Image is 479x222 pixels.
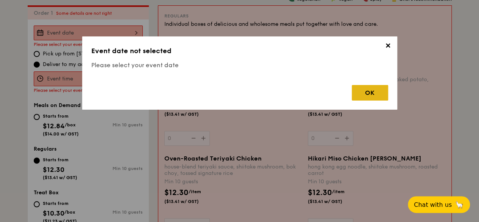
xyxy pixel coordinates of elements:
span: ✕ [383,42,393,52]
button: Chat with us🦙 [408,196,470,213]
span: 🦙 [455,200,464,209]
span: Chat with us [414,201,452,208]
h3: Event date not selected [91,46,388,56]
div: OK [352,85,388,101]
h4: Please select your event date [91,61,388,70]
